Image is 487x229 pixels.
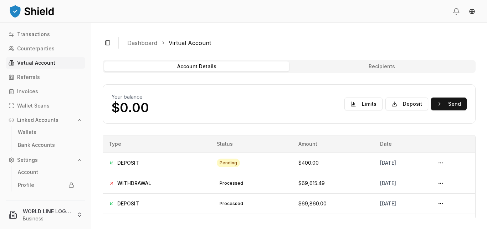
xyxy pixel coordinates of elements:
[15,179,77,191] a: Profile
[17,103,50,108] p: Wallet Scans
[6,71,85,83] a: Referrals
[6,154,85,166] button: Settings
[6,57,85,69] a: Virtual Account
[217,179,246,188] div: processed
[217,199,246,208] div: processed
[15,166,77,178] a: Account
[18,143,55,148] p: Bank Accounts
[18,183,34,188] p: Profile
[293,135,374,153] th: Amount
[117,180,151,187] span: WITHDRAWAL
[3,203,88,226] button: WORLD LINE LOGISTICS LLCBusiness
[18,130,36,135] p: Wallets
[18,170,38,175] p: Account
[127,39,157,47] a: Dashboard
[380,200,424,207] div: [DATE]
[344,98,383,110] button: Limits
[127,39,470,47] nav: breadcrumb
[103,135,211,153] th: Type
[6,43,85,54] a: Counterparties
[17,118,58,123] p: Linked Accounts
[112,100,149,115] p: $0.00
[6,86,85,97] a: Invoices
[17,60,55,65] p: Virtual Account
[374,135,430,153] th: Date
[6,29,85,40] a: Transactions
[298,180,325,186] span: $69,615.49
[298,160,319,166] span: $400.00
[117,159,139,166] span: DEPOSIT
[289,61,474,71] button: Recipients
[23,208,71,215] p: WORLD LINE LOGISTICS LLC
[117,200,139,207] span: DEPOSIT
[385,98,428,110] button: Deposit
[380,159,424,166] div: [DATE]
[298,200,327,206] span: $69,860.00
[431,98,467,110] button: Send
[17,158,38,163] p: Settings
[169,39,211,47] a: Virtual Account
[211,135,293,153] th: Status
[112,93,149,100] h2: Your balance
[17,32,50,37] p: Transactions
[9,4,55,18] img: ShieldPay Logo
[17,89,38,94] p: Invoices
[6,100,85,111] a: Wallet Scans
[217,159,240,167] div: pending
[17,46,55,51] p: Counterparties
[6,114,85,126] button: Linked Accounts
[15,139,77,151] a: Bank Accounts
[380,180,424,187] div: [DATE]
[17,75,40,80] p: Referrals
[23,215,71,222] p: Business
[104,61,289,71] button: Account Details
[15,126,77,138] a: Wallets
